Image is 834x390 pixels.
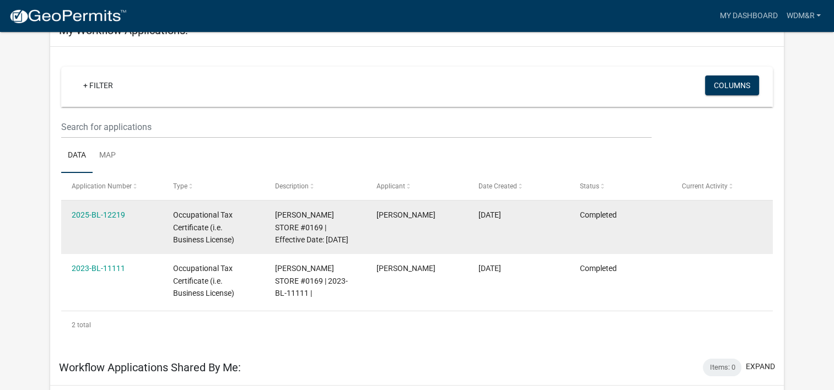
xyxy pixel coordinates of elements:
[376,264,435,273] span: KAREN WILSON
[478,182,517,190] span: Date Created
[275,264,348,298] span: WINN DIXIE STORE #0169 | 2023-BL-11111 |
[703,359,741,376] div: Items: 0
[580,182,599,190] span: Status
[61,173,163,199] datatable-header-cell: Application Number
[173,182,187,190] span: Type
[580,264,617,273] span: Completed
[366,173,467,199] datatable-header-cell: Applicant
[746,361,775,372] button: expand
[681,182,727,190] span: Current Activity
[61,311,773,339] div: 2 total
[72,264,125,273] a: 2023-BL-11111
[61,138,93,174] a: Data
[715,6,782,26] a: My Dashboard
[72,182,132,190] span: Application Number
[61,116,652,138] input: Search for applications
[580,210,617,219] span: Completed
[163,173,264,199] datatable-header-cell: Type
[72,210,125,219] a: 2025-BL-12219
[275,182,309,190] span: Description
[705,75,759,95] button: Columns
[74,75,122,95] a: + Filter
[59,361,241,374] h5: Workflow Applications Shared By Me:
[782,6,825,26] a: WDM&R
[478,210,501,219] span: 10/14/2024
[569,173,671,199] datatable-header-cell: Status
[376,182,405,190] span: Applicant
[265,173,366,199] datatable-header-cell: Description
[376,210,435,219] span: KAREN WILSON
[467,173,569,199] datatable-header-cell: Date Created
[275,210,348,245] span: WINN DIXIE STORE #0169 | Effective Date: 01/01/2025
[50,47,784,350] div: collapse
[93,138,122,174] a: Map
[478,264,501,273] span: 12/22/2023
[173,264,234,298] span: Occupational Tax Certificate (i.e. Business License)
[671,173,772,199] datatable-header-cell: Current Activity
[173,210,234,245] span: Occupational Tax Certificate (i.e. Business License)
